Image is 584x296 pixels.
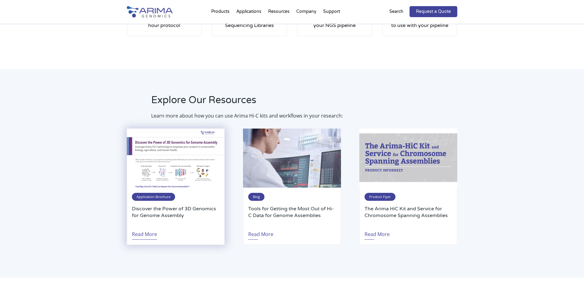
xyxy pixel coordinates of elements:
input: Plant [2,159,6,163]
img: Arima-Genomics-logo [127,6,173,17]
span: Human [7,135,22,141]
img: B10F45A1-B03F-4255-B2E2-0C6E7D82317F_1_201_a-500x300.jpeg [359,129,457,187]
span: Plant [7,159,17,165]
span: Invertebrate animal [7,151,48,157]
a: Read More [132,226,157,240]
h2: Explore Our Resources [151,93,457,112]
input: Vertebrate animal [2,144,6,148]
a: Request a Quote [410,6,457,17]
a: Read More [365,226,390,240]
span: Vertebrate animal [7,143,44,149]
a: Read More [248,226,273,240]
span: Blog [248,193,264,201]
input: Human [2,136,6,140]
span: Other (please describe) [7,167,55,173]
span: Product Flyer [365,193,395,201]
img: Image-Discover-the-power-of-3D-genomics-for-genome-assembly-500x300.png [127,129,225,187]
input: Other (please describe) [2,167,6,171]
img: Epigenetics-3-500x300.jpg [243,129,341,187]
span: Application Brochure [132,193,175,201]
a: The Arima HiC Kit and Service for Chromosome Spanning Assemblies [365,205,452,226]
input: Invertebrate animal [2,152,6,155]
a: Tools for Getting the Most Out of Hi-C Data for Genome Assemblies [248,205,336,226]
p: Learn more about how you can use Arima Hi-C kits and workflows in your research: [151,112,457,120]
p: Search [389,8,403,16]
a: Discover the Power of 3D Genomics for Genome Assembly [132,205,219,226]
